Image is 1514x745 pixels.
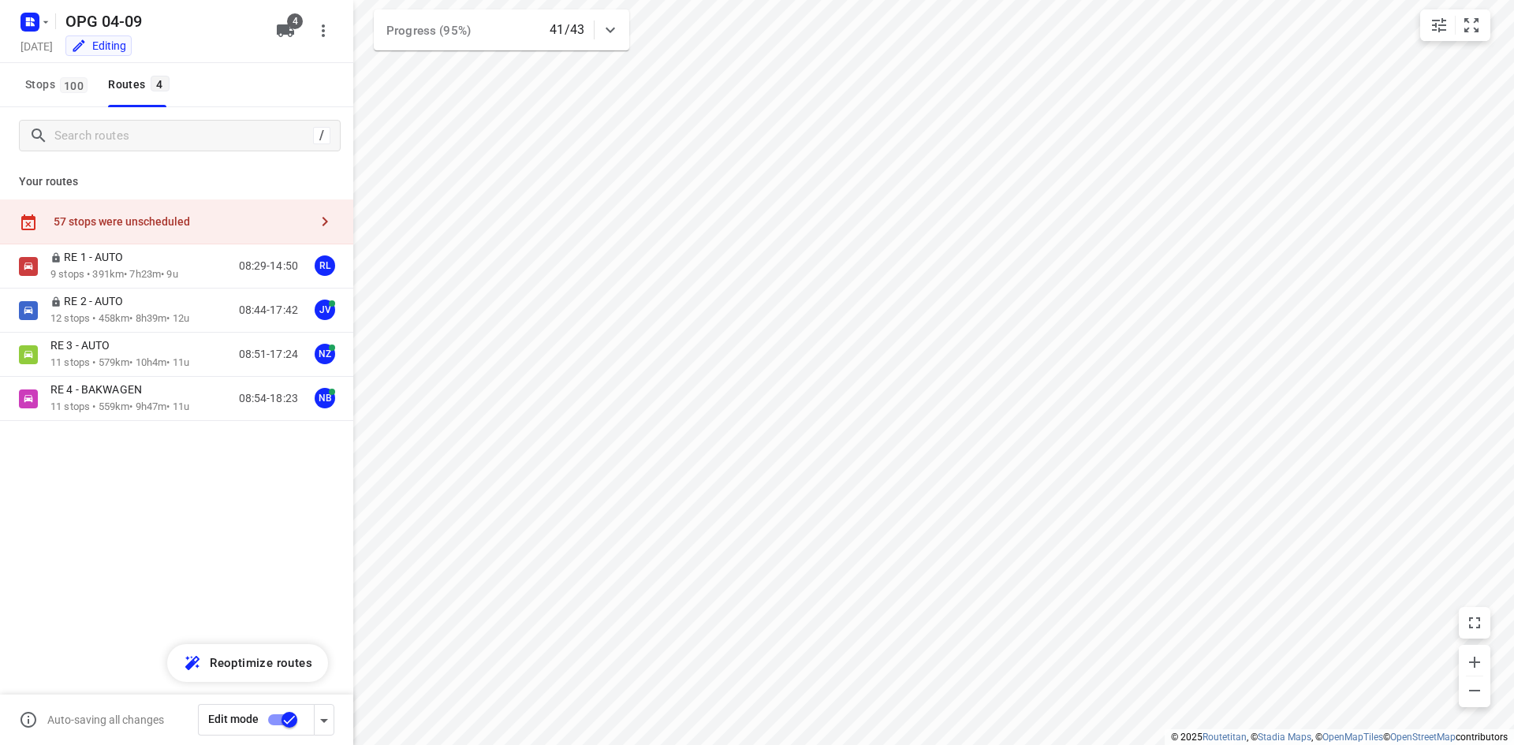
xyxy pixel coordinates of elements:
[315,344,335,364] div: NZ
[60,77,88,93] span: 100
[151,76,170,91] span: 4
[1258,732,1311,743] a: Stadia Maps
[50,311,189,326] p: 12 stops • 458km • 8h39m • 12u
[108,75,173,95] div: Routes
[47,713,164,726] p: Auto-saving all changes
[50,250,133,264] p: RE 1 - AUTO
[374,9,629,50] div: Progress (95%)41/43
[1171,732,1508,743] li: © 2025 , © , © © contributors
[50,294,133,308] p: RE 2 - AUTO
[50,338,119,352] p: RE 3 - AUTO
[50,356,189,371] p: 11 stops • 579km • 10h4m • 11u
[313,127,330,144] div: /
[315,255,335,276] div: RL
[308,15,339,47] button: More
[54,215,309,228] div: 57 stops were unscheduled
[1322,732,1383,743] a: OpenMapTiles
[167,644,328,682] button: Reoptimize routes
[309,382,341,414] button: NB
[239,258,298,274] p: 08:29-14:50
[1420,9,1490,41] div: small contained button group
[309,250,341,281] button: RL
[550,20,584,39] p: 41/43
[386,24,471,38] span: Progress (95%)
[1423,9,1455,41] button: Map settings
[50,267,178,282] p: 9 stops • 391km • 7h23m • 9u
[210,653,312,673] span: Reoptimize routes
[309,294,341,326] button: JV
[309,338,341,370] button: NZ
[315,710,334,729] div: Driver app settings
[50,400,189,415] p: 11 stops • 559km • 9h47m • 11u
[239,302,298,318] p: 08:44-17:42
[239,346,298,363] p: 08:51-17:24
[14,37,59,55] h5: Project date
[270,15,301,47] button: 4
[19,173,334,190] p: Your routes
[54,124,313,148] input: Search routes
[315,300,335,320] div: JV
[315,388,335,408] div: NB
[1390,732,1456,743] a: OpenStreetMap
[1203,732,1247,743] a: Routetitan
[71,38,126,54] div: You are currently in edit mode.
[208,713,259,725] span: Edit mode
[25,75,92,95] span: Stops
[1456,9,1487,41] button: Fit zoom
[59,9,263,34] h5: Rename
[239,390,298,407] p: 08:54-18:23
[287,13,303,29] span: 4
[50,382,151,397] p: RE 4 - BAKWAGEN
